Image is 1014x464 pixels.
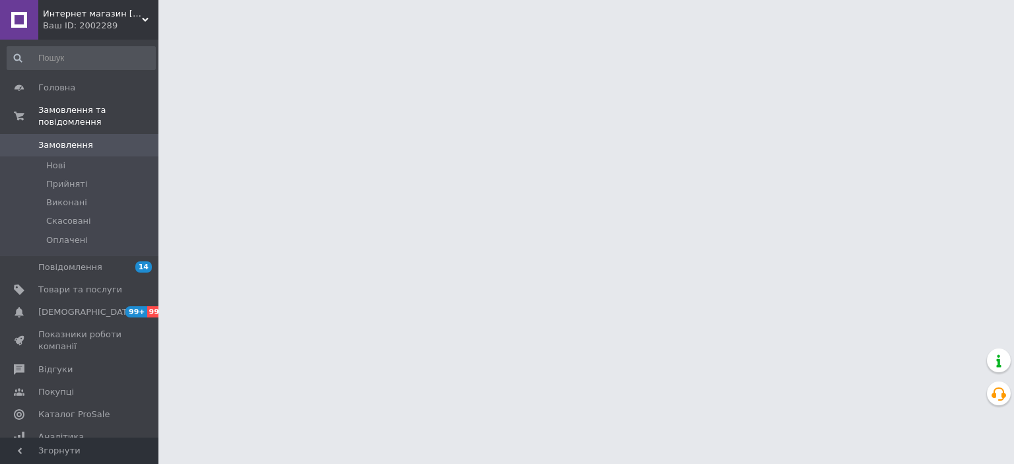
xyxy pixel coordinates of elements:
[125,306,147,317] span: 99+
[46,215,91,227] span: Скасовані
[43,20,158,32] div: Ваш ID: 2002289
[135,261,152,273] span: 14
[38,284,122,296] span: Товари та послуги
[46,234,88,246] span: Оплачені
[38,82,75,94] span: Головна
[38,139,93,151] span: Замовлення
[38,409,110,420] span: Каталог ProSale
[43,8,142,20] span: Интернет магазин Dolli
[38,431,84,443] span: Аналітика
[38,261,102,273] span: Повідомлення
[46,160,65,172] span: Нові
[38,386,74,398] span: Покупці
[46,197,87,209] span: Виконані
[7,46,156,70] input: Пошук
[38,104,158,128] span: Замовлення та повідомлення
[38,364,73,376] span: Відгуки
[38,329,122,352] span: Показники роботи компанії
[46,178,87,190] span: Прийняті
[147,306,169,317] span: 99+
[38,306,136,318] span: [DEMOGRAPHIC_DATA]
